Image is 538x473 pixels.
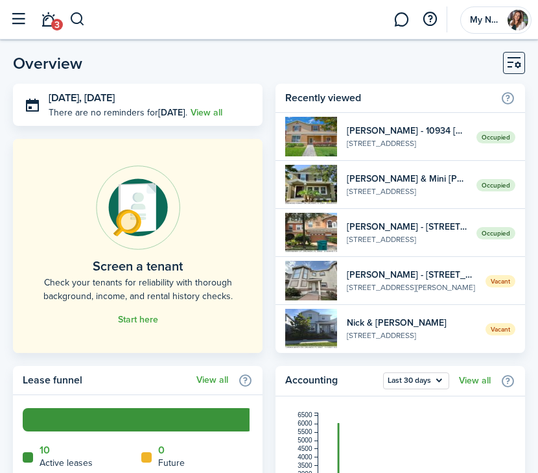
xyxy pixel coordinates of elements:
widget-list-item-description: [STREET_ADDRESS][PERSON_NAME] [347,282,476,293]
widget-list-item-description: [STREET_ADDRESS] [347,186,467,197]
a: Notifications [36,4,60,36]
img: 1 [285,213,337,252]
tspan: 6000 [298,420,312,427]
home-widget-title: Recently viewed [285,90,494,106]
button: Open resource center [419,8,441,30]
home-widget-title: Accounting [285,372,377,389]
home-placeholder-title: Screen a tenant [93,256,183,276]
img: Online payments [96,165,180,250]
span: Occupied [476,131,515,143]
tspan: 3500 [298,462,312,469]
img: 1 [285,309,337,348]
img: 216 [285,261,337,300]
widget-list-item-title: [PERSON_NAME] - [STREET_ADDRESS] [347,220,467,234]
img: My New Home Management [508,10,528,30]
span: My New Home Management [470,16,502,25]
tspan: 4000 [298,454,312,461]
a: View all [459,376,491,386]
span: 3 [51,19,63,30]
home-widget-title: Future [158,456,185,470]
button: Customise [503,52,525,74]
tspan: 5000 [298,437,312,444]
widget-list-item-description: [STREET_ADDRESS] [347,330,476,341]
button: Last 30 days [383,372,449,389]
widget-list-item-description: [STREET_ADDRESS] [347,234,467,245]
widget-list-item-title: [PERSON_NAME] - [STREET_ADDRESS][PERSON_NAME] [347,268,476,282]
button: Open sidebar [6,7,30,32]
widget-list-item-title: Nick & [PERSON_NAME] [347,316,476,330]
widget-list-item-title: [PERSON_NAME] & Mini [PERSON_NAME] - [STREET_ADDRESS] [347,172,467,186]
button: Open menu [383,372,449,389]
img: 1 [285,117,337,156]
span: Vacant [485,323,515,335]
a: Messaging [389,4,414,36]
home-widget-title: Lease funnel [23,372,190,388]
a: View all [196,375,228,385]
a: Start here [118,315,158,325]
span: Occupied [476,179,515,191]
tspan: 6500 [298,411,312,418]
b: [DATE] [158,106,185,119]
home-widget-title: Active leases [40,456,93,470]
header-page-title: Overview [13,55,82,71]
tspan: 4500 [298,445,312,452]
button: Search [69,8,86,30]
img: 1 [285,165,337,204]
home-placeholder-description: Check your tenants for reliability with thorough background, income, and rental history checks. [42,276,233,303]
a: View all [191,106,222,119]
widget-list-item-title: [PERSON_NAME] - 10934 [GEOGRAPHIC_DATA] [347,124,467,138]
span: Vacant [485,275,515,287]
widget-list-item-description: [STREET_ADDRESS] [347,138,467,149]
span: Occupied [476,227,515,239]
h3: [DATE], [DATE] [49,90,253,106]
a: 0 [158,444,165,456]
p: There are no reminders for . [49,106,187,119]
a: 10 [40,444,50,456]
tspan: 5500 [298,428,312,435]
